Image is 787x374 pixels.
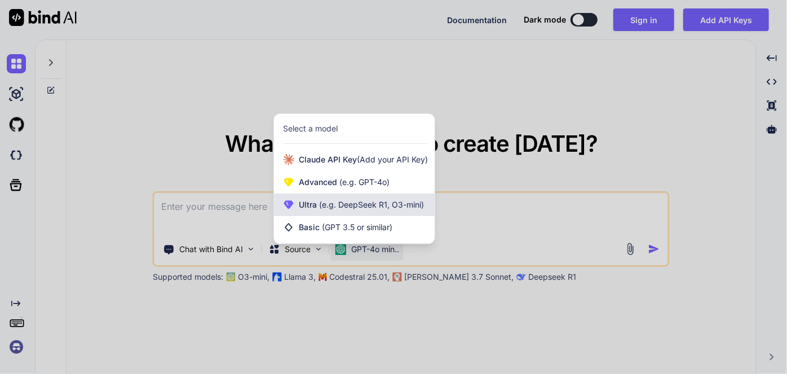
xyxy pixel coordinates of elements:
[283,123,338,134] div: Select a model
[337,177,390,187] span: (e.g. GPT-4o)
[299,222,392,233] span: Basic
[299,154,428,165] span: Claude API Key
[357,155,428,164] span: (Add your API Key)
[322,222,392,232] span: (GPT 3.5 or similar)
[317,200,424,209] span: (e.g. DeepSeek R1, O3-mini)
[299,199,424,210] span: Ultra
[299,177,390,188] span: Advanced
